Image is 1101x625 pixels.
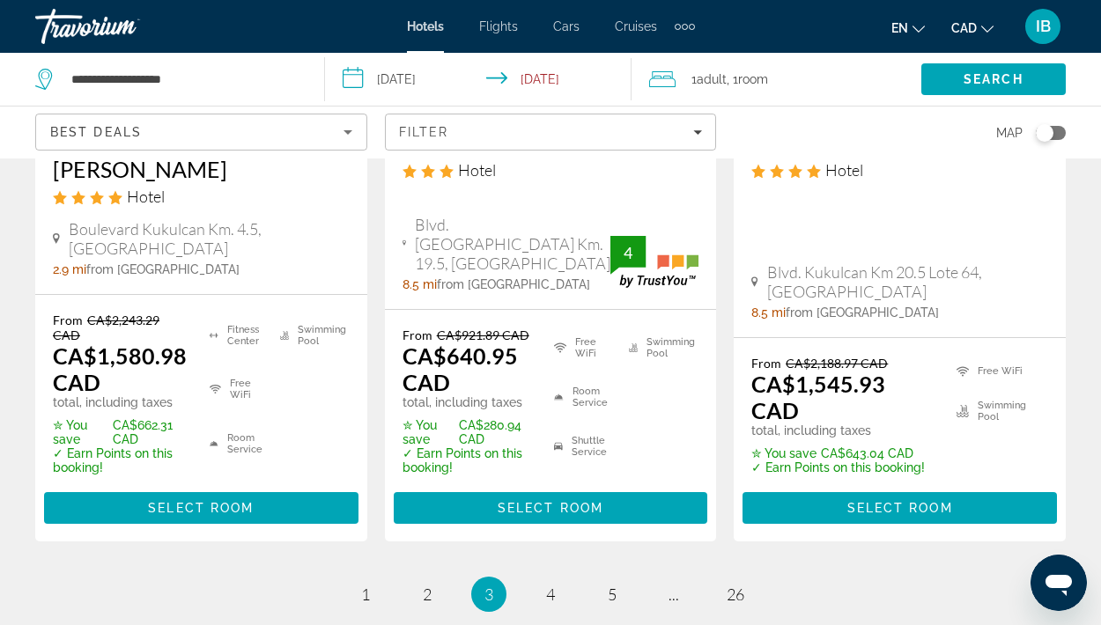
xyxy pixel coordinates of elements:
[69,219,350,258] span: Boulevard Kukulcan Km. 4.5, [GEOGRAPHIC_DATA]
[675,12,695,40] button: Extra navigation items
[751,305,786,320] span: 8.5 mi
[891,15,925,40] button: Change language
[53,418,108,446] span: ✮ You save
[53,342,187,395] ins: CA$1,580.98 CAD
[727,67,768,92] span: , 1
[50,121,352,143] mat-select: Sort by
[415,215,610,273] span: Blvd. [GEOGRAPHIC_DATA] Km. 19.5, [GEOGRAPHIC_DATA]
[1031,555,1087,611] iframe: Button to launch messaging window
[479,19,518,33] a: Flights
[403,160,699,180] div: 3 star Hotel
[484,585,493,604] span: 3
[361,585,370,604] span: 1
[403,327,432,342] span: From
[498,501,603,515] span: Select Room
[738,72,768,86] span: Room
[53,312,83,327] span: From
[727,585,744,604] span: 26
[996,121,1023,145] span: Map
[403,418,533,446] p: CA$280.94 CAD
[1036,18,1051,35] span: IB
[545,327,620,368] li: Free WiFi
[751,356,781,371] span: From
[847,501,953,515] span: Select Room
[751,460,935,474] p: ✓ Earn Points on this booking!
[545,377,620,417] li: Room Service
[964,72,1023,86] span: Search
[53,395,188,409] p: total, including taxes
[394,496,708,516] a: Select Room
[325,53,632,106] button: Select check in and out date
[458,160,496,180] span: Hotel
[53,187,350,206] div: 4 star Hotel
[35,577,1066,612] nav: Pagination
[610,236,698,288] img: TrustYou guest rating badge
[691,67,727,92] span: 1
[786,356,888,371] del: CA$2,188.97 CAD
[825,160,863,180] span: Hotel
[127,187,165,206] span: Hotel
[403,342,518,395] ins: CA$640.95 CAD
[948,356,1048,386] li: Free WiFi
[951,21,977,35] span: CAD
[546,585,555,604] span: 4
[615,19,657,33] a: Cruises
[751,371,885,423] ins: CA$1,545.93 CAD
[201,421,270,466] li: Room Service
[669,585,679,604] span: ...
[743,496,1057,516] a: Select Room
[891,21,908,35] span: en
[86,262,240,276] span: from [GEOGRAPHIC_DATA]
[407,19,444,33] a: Hotels
[148,501,254,515] span: Select Room
[767,262,1048,301] span: Blvd. Kukulcan Km 20.5 Lote 64, [GEOGRAPHIC_DATA]
[751,446,935,460] p: CA$643.04 CAD
[951,15,994,40] button: Change currency
[632,53,921,106] button: Travelers: 1 adult, 0 children
[608,585,617,604] span: 5
[50,125,142,139] span: Best Deals
[201,312,270,357] li: Fitness Center
[545,426,620,467] li: Shuttle Service
[44,492,358,524] button: Select Room
[553,19,580,33] a: Cars
[385,114,717,151] button: Filters
[697,72,727,86] span: Adult
[948,395,1048,426] li: Swimming Pool
[1023,125,1066,141] button: Toggle map
[403,395,533,409] p: total, including taxes
[423,585,432,604] span: 2
[403,277,437,291] span: 8.5 mi
[53,262,86,276] span: 2.9 mi
[620,327,698,368] li: Swimming Pool
[437,277,590,291] span: from [GEOGRAPHIC_DATA]
[403,446,533,474] p: ✓ Earn Points on this booking!
[271,312,350,357] li: Swimming Pool
[743,492,1057,524] button: Select Room
[70,66,298,92] input: Search hotel destination
[53,312,159,342] del: CA$2,243.29 CAD
[751,423,935,437] p: total, including taxes
[610,242,646,263] div: 4
[35,4,211,49] a: Travorium
[394,492,708,524] button: Select Room
[921,63,1066,95] button: Search
[751,160,1048,180] div: 4 star Hotel
[53,446,188,474] p: ✓ Earn Points on this booking!
[786,305,939,320] span: from [GEOGRAPHIC_DATA]
[201,367,270,412] li: Free WiFi
[751,446,817,460] span: ✮ You save
[44,496,358,516] a: Select Room
[53,418,188,446] p: CA$662.31 CAD
[1020,8,1066,45] button: User Menu
[399,125,449,139] span: Filter
[403,418,454,446] span: ✮ You save
[437,327,529,342] del: CA$921.89 CAD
